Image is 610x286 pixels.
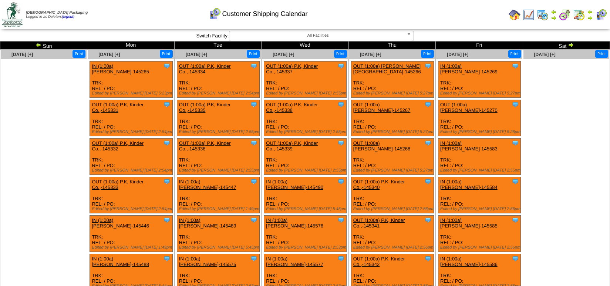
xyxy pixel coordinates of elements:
a: OUT (1:00a) P.K, Kinder Co.,-145336 [179,140,231,152]
img: home.gif [509,9,520,21]
div: Edited by [PERSON_NAME] [DATE] 5:27pm [353,168,434,173]
div: Edited by [PERSON_NAME] [DATE] 2:54pm [179,91,259,96]
img: Tooltip [424,62,432,70]
a: [DATE] [+] [360,52,381,57]
a: [DATE] [+] [11,52,33,57]
a: OUT (1:00a) P.K, Kinder Co.,-145339 [266,140,318,152]
a: OUT (1:00a) P.K, Kinder Co.,-145331 [92,102,144,113]
span: [DATE] [+] [447,52,468,57]
div: TRK: REL: / PO: [351,177,434,213]
div: TRK: REL: / PO: [177,216,259,252]
img: Tooltip [512,101,519,108]
img: Tooltip [337,101,345,108]
a: OUT (1:00a) P.K, Kinder Co.,-145338 [266,102,318,113]
a: OUT (1:00a) P.K, Kinder Co.,-145341 [353,217,405,229]
span: All Facilities [232,31,404,40]
div: Edited by [PERSON_NAME] [DATE] 2:55pm [179,130,259,134]
img: calendarprod.gif [537,9,549,21]
a: OUT (1:00a) P.K, Kinder Co.,-145332 [92,140,144,152]
div: TRK: REL: / PO: [90,216,172,252]
div: Edited by [PERSON_NAME] [DATE] 2:56pm [353,207,434,211]
div: Edited by [PERSON_NAME] [DATE] 2:56pm [440,207,520,211]
a: (logout) [62,15,74,19]
button: Print [595,50,608,58]
img: Tooltip [163,139,171,147]
img: zoroco-logo-small.webp [2,2,23,27]
div: TRK: REL: / PO: [438,177,521,213]
button: Print [334,50,347,58]
img: Tooltip [250,255,257,262]
td: Sat [523,41,610,50]
div: TRK: REL: / PO: [264,61,347,98]
img: Tooltip [163,216,171,224]
div: Edited by [PERSON_NAME] [DATE] 2:53pm [266,245,346,250]
a: IN (1:00a) [PERSON_NAME]-145575 [179,256,236,267]
button: Print [247,50,260,58]
td: Sun [0,41,87,50]
div: TRK: REL: / PO: [351,61,434,98]
div: Edited by [PERSON_NAME] [DATE] 2:55pm [266,130,346,134]
img: arrowleft.gif [587,9,593,15]
a: IN (1:00a) [PERSON_NAME]-145585 [440,217,498,229]
button: Print [421,50,434,58]
td: Wed [262,41,348,50]
a: OUT (1:00a) P.K, Kinder Co.,-145333 [92,179,144,190]
img: calendarblend.gif [559,9,571,21]
a: [DATE] [+] [534,52,556,57]
a: [DATE] [+] [273,52,294,57]
div: Edited by [PERSON_NAME] [DATE] 2:55pm [266,168,346,173]
img: Tooltip [337,139,345,147]
img: Tooltip [337,255,345,262]
div: TRK: REL: / PO: [264,139,347,175]
button: Print [160,50,173,58]
div: TRK: REL: / PO: [438,139,521,175]
a: IN (1:00a) [PERSON_NAME]-145583 [440,140,498,152]
img: arrowleft.gif [36,42,41,48]
div: TRK: REL: / PO: [90,61,172,98]
div: Edited by [PERSON_NAME] [DATE] 2:54pm [92,207,172,211]
div: TRK: REL: / PO: [264,100,347,136]
a: IN (1:00a) [PERSON_NAME]-145446 [92,217,149,229]
img: Tooltip [512,62,519,70]
div: Edited by [PERSON_NAME] [DATE] 5:27pm [353,91,434,96]
div: TRK: REL: / PO: [90,100,172,136]
div: Edited by [PERSON_NAME] [DATE] 2:56pm [440,245,520,250]
a: OUT (1:00a) P.K, Kinder Co.,-145334 [179,63,231,74]
img: Tooltip [250,101,257,108]
a: IN (1:00a) [PERSON_NAME]-145584 [440,179,498,190]
img: calendarcustomer.gif [209,8,221,20]
div: TRK: REL: / PO: [351,216,434,252]
img: Tooltip [163,62,171,70]
img: line_graph.gif [523,9,535,21]
div: Edited by [PERSON_NAME] [DATE] 2:55pm [266,91,346,96]
img: Tooltip [337,178,345,185]
a: OUT (1:00a) P.K, Kinder Co.,-145337 [266,63,318,74]
img: Tooltip [512,139,519,147]
span: Customer Shipping Calendar [222,10,307,18]
img: Tooltip [512,216,519,224]
div: TRK: REL: / PO: [438,100,521,136]
div: Edited by [PERSON_NAME] [DATE] 2:54pm [92,168,172,173]
img: Tooltip [424,178,432,185]
img: arrowright.gif [568,42,574,48]
td: Fri [436,41,523,50]
a: IN (1:00a) [PERSON_NAME]-145269 [440,63,498,74]
button: Print [508,50,521,58]
a: OUT (1:00a) P.K, Kinder Co.,-145342 [353,256,405,267]
td: Mon [87,41,174,50]
img: Tooltip [250,178,257,185]
div: Edited by [PERSON_NAME] [DATE] 2:55pm [440,168,520,173]
div: TRK: REL: / PO: [438,61,521,98]
div: TRK: REL: / PO: [351,100,434,136]
a: IN (1:00a) [PERSON_NAME]-145489 [179,217,236,229]
a: OUT (1:00a) [PERSON_NAME]-145270 [440,102,498,113]
div: Edited by [PERSON_NAME] [DATE] 5:23pm [92,91,172,96]
span: Logged in as Dpieters [26,11,88,19]
div: TRK: REL: / PO: [90,177,172,213]
img: Tooltip [512,178,519,185]
img: Tooltip [250,216,257,224]
span: [DEMOGRAPHIC_DATA] Packaging [26,11,88,15]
